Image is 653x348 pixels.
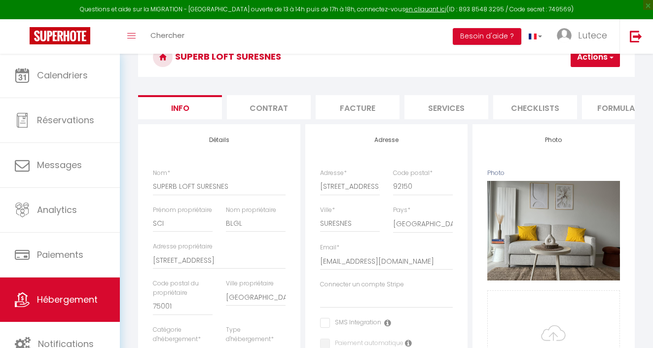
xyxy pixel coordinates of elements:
[153,242,213,251] label: Adresse propriétaire
[393,169,433,178] label: Code postal
[226,279,274,288] label: Ville propriétaire
[150,30,184,40] span: Chercher
[37,69,88,81] span: Calendriers
[153,206,212,215] label: Prénom propriétaire
[404,95,488,119] li: Services
[405,5,446,13] a: en cliquant ici
[138,37,635,77] h3: SUPERB LOFT SURESNES
[153,325,213,344] label: Catégorie d'hébergement
[320,137,453,143] h4: Adresse
[316,95,399,119] li: Facture
[37,248,83,261] span: Paiements
[226,206,276,215] label: Nom propriétaire
[320,280,404,289] label: Connecter un compte Stripe
[320,169,347,178] label: Adresse
[37,204,77,216] span: Analytics
[153,137,286,143] h4: Détails
[453,28,521,45] button: Besoin d'aide ?
[393,206,410,215] label: Pays
[320,243,339,252] label: Email
[30,27,90,44] img: Super Booking
[37,159,82,171] span: Messages
[143,19,192,54] a: Chercher
[227,95,311,119] li: Contrat
[153,169,170,178] label: Nom
[37,114,94,126] span: Réservations
[320,206,335,215] label: Ville
[226,325,286,344] label: Type d'hébergement
[37,293,98,306] span: Hébergement
[138,95,222,119] li: Info
[153,279,213,298] label: Code postal du propriétaire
